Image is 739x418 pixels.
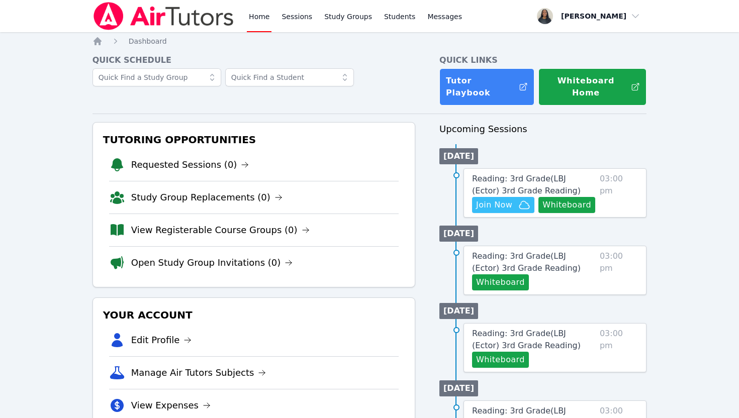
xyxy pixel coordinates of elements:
span: Reading: 3rd Grade ( LBJ (Ector) 3rd Grade Reading ) [472,329,581,350]
nav: Breadcrumb [93,36,647,46]
a: View Registerable Course Groups (0) [131,223,310,237]
a: Reading: 3rd Grade(LBJ (Ector) 3rd Grade Reading) [472,173,596,197]
img: Air Tutors [93,2,235,30]
a: Reading: 3rd Grade(LBJ (Ector) 3rd Grade Reading) [472,328,596,352]
span: Messages [427,12,462,22]
span: Join Now [476,199,512,211]
span: 03:00 pm [600,173,638,213]
a: Manage Air Tutors Subjects [131,366,266,380]
span: Reading: 3rd Grade ( LBJ (Ector) 3rd Grade Reading ) [472,251,581,273]
li: [DATE] [439,380,478,396]
a: Edit Profile [131,333,192,347]
span: Reading: 3rd Grade ( LBJ (Ector) 3rd Grade Reading ) [472,174,581,195]
span: Dashboard [129,37,167,45]
span: 03:00 pm [600,328,638,368]
span: 03:00 pm [600,250,638,290]
button: Join Now [472,197,534,213]
a: Tutor Playbook [439,68,534,106]
li: [DATE] [439,148,478,164]
button: Whiteboard Home [538,68,646,106]
a: Open Study Group Invitations (0) [131,256,293,270]
a: View Expenses [131,398,211,412]
button: Whiteboard [538,197,595,213]
input: Quick Find a Study Group [93,68,221,86]
h4: Quick Links [439,54,646,66]
a: Dashboard [129,36,167,46]
h3: Tutoring Opportunities [101,131,407,149]
button: Whiteboard [472,352,529,368]
li: [DATE] [439,226,478,242]
h3: Upcoming Sessions [439,122,646,136]
button: Whiteboard [472,274,529,290]
li: [DATE] [439,303,478,319]
a: Study Group Replacements (0) [131,190,283,204]
input: Quick Find a Student [225,68,354,86]
h3: Your Account [101,306,407,324]
a: Requested Sessions (0) [131,158,249,172]
a: Reading: 3rd Grade(LBJ (Ector) 3rd Grade Reading) [472,250,596,274]
h4: Quick Schedule [93,54,415,66]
